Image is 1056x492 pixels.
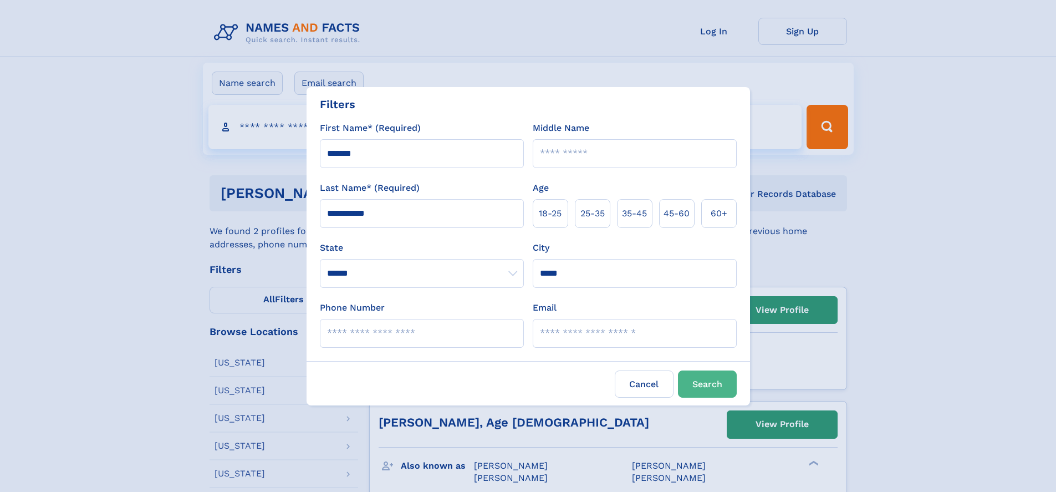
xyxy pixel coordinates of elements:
label: Middle Name [533,121,589,135]
span: 60+ [711,207,727,220]
label: State [320,241,524,255]
label: City [533,241,549,255]
label: Email [533,301,557,315]
label: Phone Number [320,301,385,315]
label: Age [533,181,549,195]
div: Filters [320,96,355,113]
span: 18‑25 [539,207,562,220]
label: Cancel [615,371,674,398]
label: Last Name* (Required) [320,181,420,195]
span: 35‑45 [622,207,647,220]
span: 25‑35 [580,207,605,220]
label: First Name* (Required) [320,121,421,135]
span: 45‑60 [664,207,690,220]
button: Search [678,371,737,398]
